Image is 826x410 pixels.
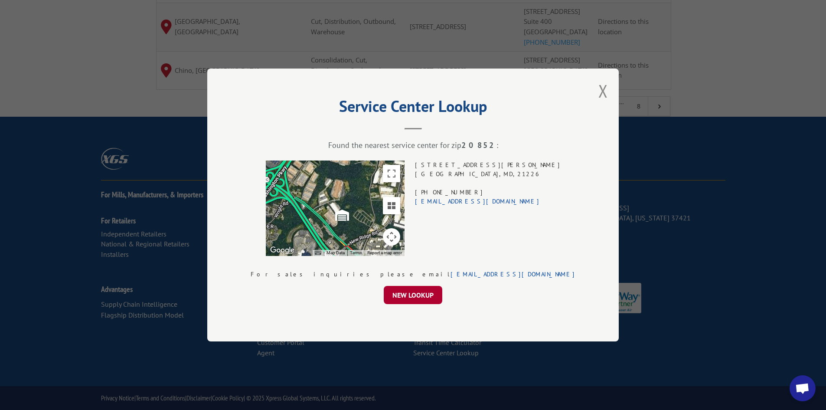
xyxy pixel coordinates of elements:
button: Toggle fullscreen view [383,165,400,182]
img: svg%3E [335,208,349,222]
strong: 20852 [461,140,496,150]
div: Open chat [790,375,816,401]
a: Terms [350,250,362,255]
h2: Service Center Lookup [251,100,575,117]
a: [EMAIL_ADDRESS][DOMAIN_NAME] [451,270,575,278]
button: Tilt map [383,197,400,214]
div: [STREET_ADDRESS][PERSON_NAME] [GEOGRAPHIC_DATA] , MD , 21226 [PHONE_NUMBER] [415,161,561,256]
button: Map Data [326,250,345,256]
img: Google [268,245,297,256]
button: Keyboard shortcuts [315,250,321,256]
a: [EMAIL_ADDRESS][DOMAIN_NAME] [415,197,540,205]
button: Close modal [598,79,608,102]
button: Map camera controls [383,228,400,246]
a: Report a map error [367,250,402,255]
div: For sales inquiries please email [251,270,575,279]
a: Open this area in Google Maps (opens a new window) [268,245,297,256]
div: Found the nearest service center for zip : [251,140,575,150]
button: NEW LOOKUP [384,286,442,304]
